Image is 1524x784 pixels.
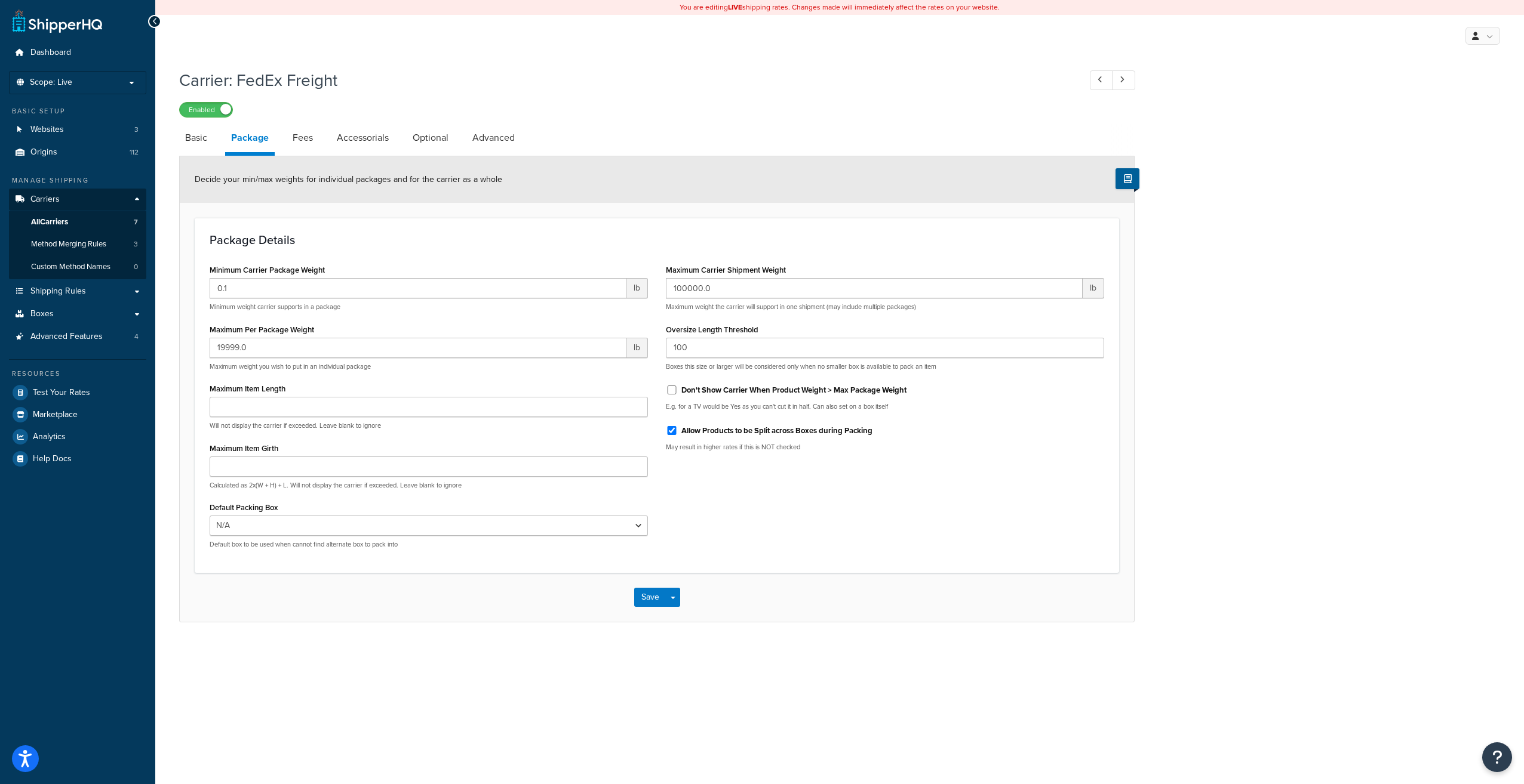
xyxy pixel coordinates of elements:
a: Basic [179,124,213,152]
p: Calculated as 2x(W + H) + L. Will not display the carrier if exceeded. Leave blank to ignore [210,481,648,490]
label: Default Packing Box [210,503,278,512]
a: Custom Method Names0 [9,256,146,278]
h3: Package Details [210,233,1104,246]
a: Advanced [466,124,521,152]
p: Maximum weight the carrier will support in one shipment (may include multiple packages) [666,303,1104,311]
span: Method Merging Rules [31,239,106,249]
div: Basic Setup [9,106,146,116]
label: Enabled [180,103,232,117]
div: Resources [9,369,146,379]
a: Fees [287,124,319,152]
p: May result in higher rates if this is NOT checked [666,443,1104,452]
span: Dashboard [30,48,71,58]
a: Package [225,124,275,156]
span: Decide your min/max weights for individual packages and for the carrier as a whole [195,173,502,186]
span: Origins [30,147,57,158]
a: Help Docs [9,448,146,470]
a: Websites3 [9,119,146,141]
li: Advanced Features [9,326,146,348]
span: Advanced Features [30,332,103,342]
span: Help Docs [33,454,72,464]
span: Shipping Rules [30,286,86,297]
a: Carriers [9,189,146,211]
span: lb [626,338,648,358]
span: lb [626,278,648,298]
a: Origins112 [9,141,146,163]
li: Carriers [9,189,146,279]
span: 3 [134,125,139,135]
p: Boxes this size or larger will be considered only when no smaller box is available to pack an item [666,362,1104,371]
a: Next Record [1112,70,1135,90]
li: Origins [9,141,146,163]
p: Will not display the carrier if exceeded. Leave blank to ignore [210,421,648,430]
span: 7 [134,217,138,227]
span: Boxes [30,309,54,319]
span: 0 [134,262,138,272]
span: Carriers [30,195,60,205]
span: Analytics [33,432,66,442]
span: Scope: Live [30,78,72,88]
a: Previous Record [1090,70,1113,90]
p: Maximum weight you wish to put in an individual package [210,362,648,371]
div: Manage Shipping [9,175,146,186]
label: Maximum Per Package Weight [210,325,314,334]
p: Default box to be used when cannot find alternate box to pack into [210,540,648,549]
a: Boxes [9,303,146,325]
a: Dashboard [9,42,146,64]
li: Custom Method Names [9,256,146,278]
a: Test Your Rates [9,382,146,403]
label: Don't Show Carrier When Product Weight > Max Package Weight [681,385,907,396]
a: Advanced Features4 [9,326,146,348]
span: 4 [134,332,139,342]
a: Shipping Rules [9,280,146,303]
label: Oversize Length Threshold [666,325,758,334]
label: Minimum Carrier Package Weight [210,266,325,274]
a: Accessorials [331,124,395,152]
h1: Carrier: FedEx Freight [179,69,1068,92]
label: Allow Products to be Split across Boxes during Packing [681,425,872,436]
span: Custom Method Names [31,262,110,272]
p: E.g. for a TV would be Yes as you can't cut it in half. Can also set on a box itself [666,402,1104,411]
span: 112 [130,147,139,158]
span: Websites [30,125,64,135]
p: Minimum weight carrier supports in a package [210,303,648,311]
label: Maximum Item Girth [210,444,278,453]
a: Method Merging Rules3 [9,233,146,255]
li: Method Merging Rules [9,233,146,255]
button: Open Resource Center [1482,742,1512,772]
span: Marketplace [33,410,78,420]
label: Maximum Carrier Shipment Weight [666,266,786,274]
a: AllCarriers7 [9,211,146,233]
span: lb [1083,278,1104,298]
button: Show Help Docs [1116,168,1139,189]
li: Websites [9,119,146,141]
span: 3 [134,239,138,249]
span: Test Your Rates [33,388,90,398]
label: Maximum Item Length [210,384,285,393]
span: All Carriers [31,217,68,227]
a: Marketplace [9,404,146,425]
b: LIVE [728,2,742,13]
button: Save [634,588,666,607]
a: Analytics [9,426,146,447]
a: Optional [407,124,454,152]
